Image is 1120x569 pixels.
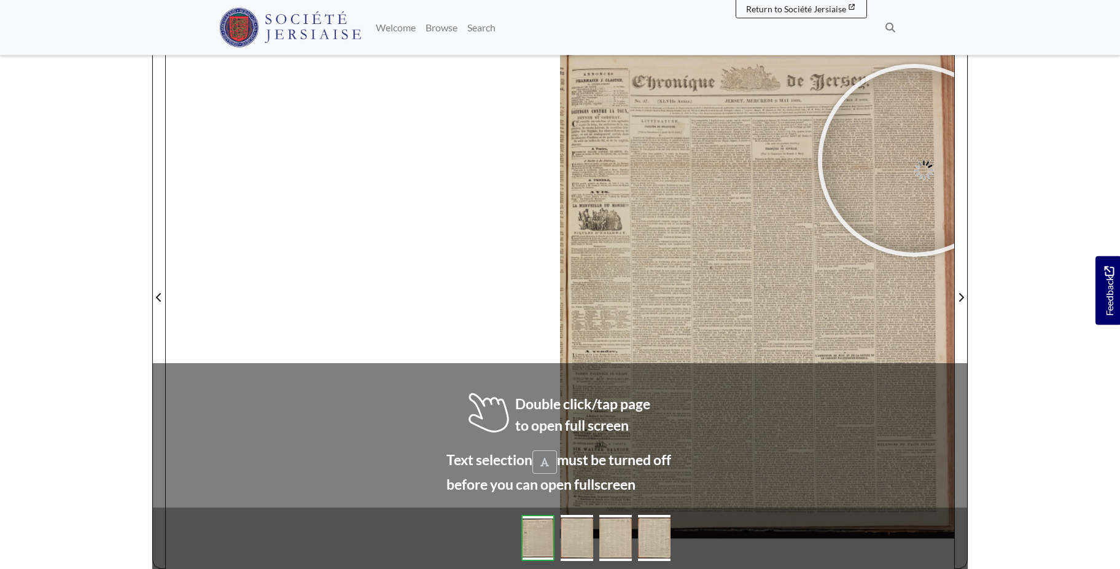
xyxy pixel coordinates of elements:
[152,11,166,569] button: Previous Page
[521,515,554,561] img: 82cd839175d19c9d36d838dfe6c09a8b3a14eb784970b8dcd4cb8dfaa3a2fc15
[1102,266,1116,316] span: Feedback
[462,15,500,40] a: Search
[599,515,632,561] img: 82cd839175d19c9d36d838dfe6c09a8b3a14eb784970b8dcd4cb8dfaa3a2fc15
[638,515,671,561] img: 82cd839175d19c9d36d838dfe6c09a8b3a14eb784970b8dcd4cb8dfaa3a2fc15
[219,8,361,47] img: Société Jersiaise
[1095,256,1120,325] a: Would you like to provide feedback?
[746,4,846,14] span: Return to Société Jersiaise
[421,15,462,40] a: Browse
[371,15,421,40] a: Welcome
[219,5,361,50] a: Société Jersiaise logo
[561,515,593,561] img: 82cd839175d19c9d36d838dfe6c09a8b3a14eb784970b8dcd4cb8dfaa3a2fc15
[954,11,968,569] button: Next Page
